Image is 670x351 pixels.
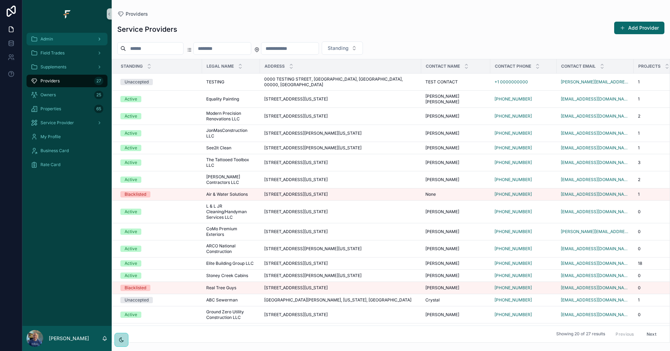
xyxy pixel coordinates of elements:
div: Active [125,113,137,119]
p: [PERSON_NAME] [49,335,89,342]
a: [PHONE_NUMBER] [494,145,552,151]
button: Add Provider [614,22,664,34]
span: Air & Water Solutions [206,192,248,197]
a: [PERSON_NAME][EMAIL_ADDRESS][DOMAIN_NAME] [561,229,630,234]
span: Elite Building Group LLC [206,261,254,266]
span: CoMo Premium Exteriors [206,226,256,237]
a: [EMAIL_ADDRESS][DOMAIN_NAME] [561,312,630,318]
a: Air & Water Solutions [206,192,256,197]
div: Blacklisted [125,191,146,197]
a: [STREET_ADDRESS][US_STATE] [264,177,417,182]
a: Unaccepted [120,79,198,85]
a: [PHONE_NUMBER] [494,192,552,197]
a: [PERSON_NAME] [425,209,486,215]
a: [EMAIL_ADDRESS][DOMAIN_NAME] [561,130,630,136]
a: [PERSON_NAME] [425,273,486,278]
a: Active [120,130,198,136]
a: [STREET_ADDRESS][US_STATE] [264,312,417,318]
a: [PERSON_NAME] [425,312,486,318]
div: Active [125,159,137,166]
a: [PERSON_NAME] [425,285,486,291]
a: Field Trades [27,47,107,59]
a: [PERSON_NAME] Contractors LLC [206,174,256,185]
span: [STREET_ADDRESS][US_STATE] [264,113,328,119]
a: [PHONE_NUMBER] [494,261,532,266]
div: Active [125,209,137,215]
a: [STREET_ADDRESS][US_STATE] [264,113,417,119]
span: [STREET_ADDRESS][PERSON_NAME][US_STATE] [264,130,362,136]
a: [EMAIL_ADDRESS][DOMAIN_NAME] [561,145,630,151]
span: [STREET_ADDRESS][US_STATE] [264,177,328,182]
span: 0 [638,285,641,291]
span: [STREET_ADDRESS][US_STATE] [264,160,328,165]
a: [EMAIL_ADDRESS][DOMAIN_NAME] [561,209,630,215]
a: [PHONE_NUMBER] [494,312,532,318]
a: My Profile [27,130,107,143]
a: [PHONE_NUMBER] [494,297,532,303]
div: 65 [94,105,103,113]
span: Standing [328,45,349,52]
span: 3 [638,160,640,165]
a: [PHONE_NUMBER] [494,229,552,234]
span: 0 [638,209,641,215]
a: JonMasConstruction LLC [206,128,256,139]
a: [STREET_ADDRESS][PERSON_NAME][US_STATE] [264,246,417,252]
a: [STREET_ADDRESS][PERSON_NAME][US_STATE] [264,130,417,136]
a: [EMAIL_ADDRESS][DOMAIN_NAME] [561,261,630,266]
span: Providers [126,10,148,17]
a: Supplements [27,61,107,73]
a: Blacklisted [120,191,198,197]
span: Stoney Creek Cabins [206,273,248,278]
span: Providers [40,78,60,84]
a: Equality Painting [206,96,256,102]
a: [EMAIL_ADDRESS][DOMAIN_NAME] [561,285,630,291]
a: TESTING [206,79,256,85]
span: ABC Sewerman [206,297,238,303]
a: Elite Building Group LLC [206,261,256,266]
span: Address [265,64,285,69]
span: [PERSON_NAME] [425,160,459,165]
a: [PERSON_NAME] [425,177,486,182]
div: Active [125,260,137,267]
a: [PHONE_NUMBER] [494,285,552,291]
a: Modern Precision Renovations LLC [206,111,256,122]
a: Ground Zero Utility Construction LLC [206,309,256,320]
span: 2 [638,113,640,119]
span: 1 [638,297,640,303]
a: Stoney Creek Cabins [206,273,256,278]
a: [PHONE_NUMBER] [494,177,552,182]
a: The Tattooed Toolbox LLC [206,157,256,168]
a: Active [120,113,198,119]
a: [EMAIL_ADDRESS][DOMAIN_NAME] [561,246,630,252]
span: 0 [638,312,641,318]
a: Providers27 [27,75,107,87]
span: Contact Phone [495,64,531,69]
a: [STREET_ADDRESS][PERSON_NAME][US_STATE] [264,145,417,151]
span: Real Tree Guys [206,285,236,291]
a: ABC Sewerman [206,297,256,303]
a: [PHONE_NUMBER] [494,261,552,266]
a: [EMAIL_ADDRESS][DOMAIN_NAME] [561,273,630,278]
a: Active [120,312,198,318]
a: [EMAIL_ADDRESS][DOMAIN_NAME] [561,297,630,303]
span: [PERSON_NAME] [425,246,459,252]
div: Active [125,246,137,252]
a: Service Provider [27,117,107,129]
span: Properties [40,106,61,112]
span: Crystal [425,297,440,303]
a: [PERSON_NAME] [425,160,486,165]
div: Blacklisted [125,285,146,291]
div: Unaccepted [125,297,149,303]
a: [PERSON_NAME] [PERSON_NAME] [425,94,486,105]
a: [EMAIL_ADDRESS][DOMAIN_NAME] [561,160,630,165]
span: ARCO National Construction [206,243,256,254]
a: Active [120,145,198,151]
a: L & L JR Cleaning/Handyman Services LLC [206,203,256,220]
span: Equality Painting [206,96,239,102]
a: [EMAIL_ADDRESS][DOMAIN_NAME] [561,113,630,119]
